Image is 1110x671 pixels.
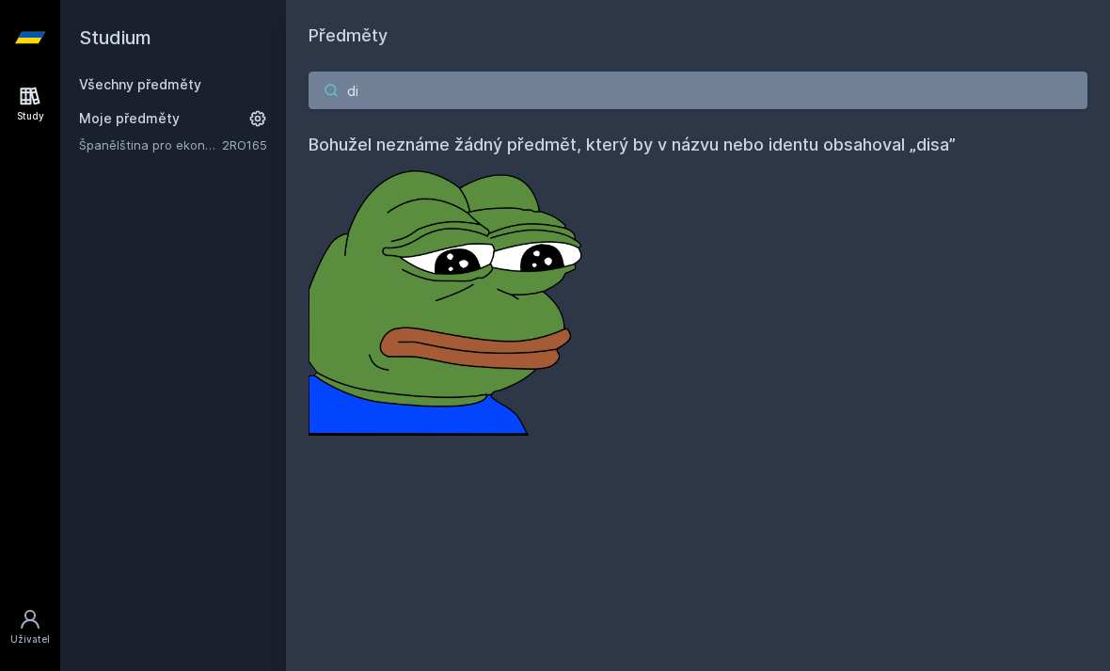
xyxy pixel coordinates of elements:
[17,109,44,123] div: Study
[309,72,1087,109] input: Název nebo ident předmětu…
[79,136,222,154] a: Španělština pro ekonomy - středně pokročilá úroveň 1 (A2/B1)
[79,109,180,128] span: Moje předměty
[79,76,201,92] a: Všechny předměty
[4,599,56,656] a: Uživatel
[309,23,1087,49] h1: Předměty
[309,132,1087,158] h4: Bohužel neznáme žádný předmět, který by v názvu nebo identu obsahoval „disa”
[309,158,591,436] img: error_picture.png
[10,632,50,647] div: Uživatel
[222,137,267,152] a: 2RO165
[4,75,56,133] a: Study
